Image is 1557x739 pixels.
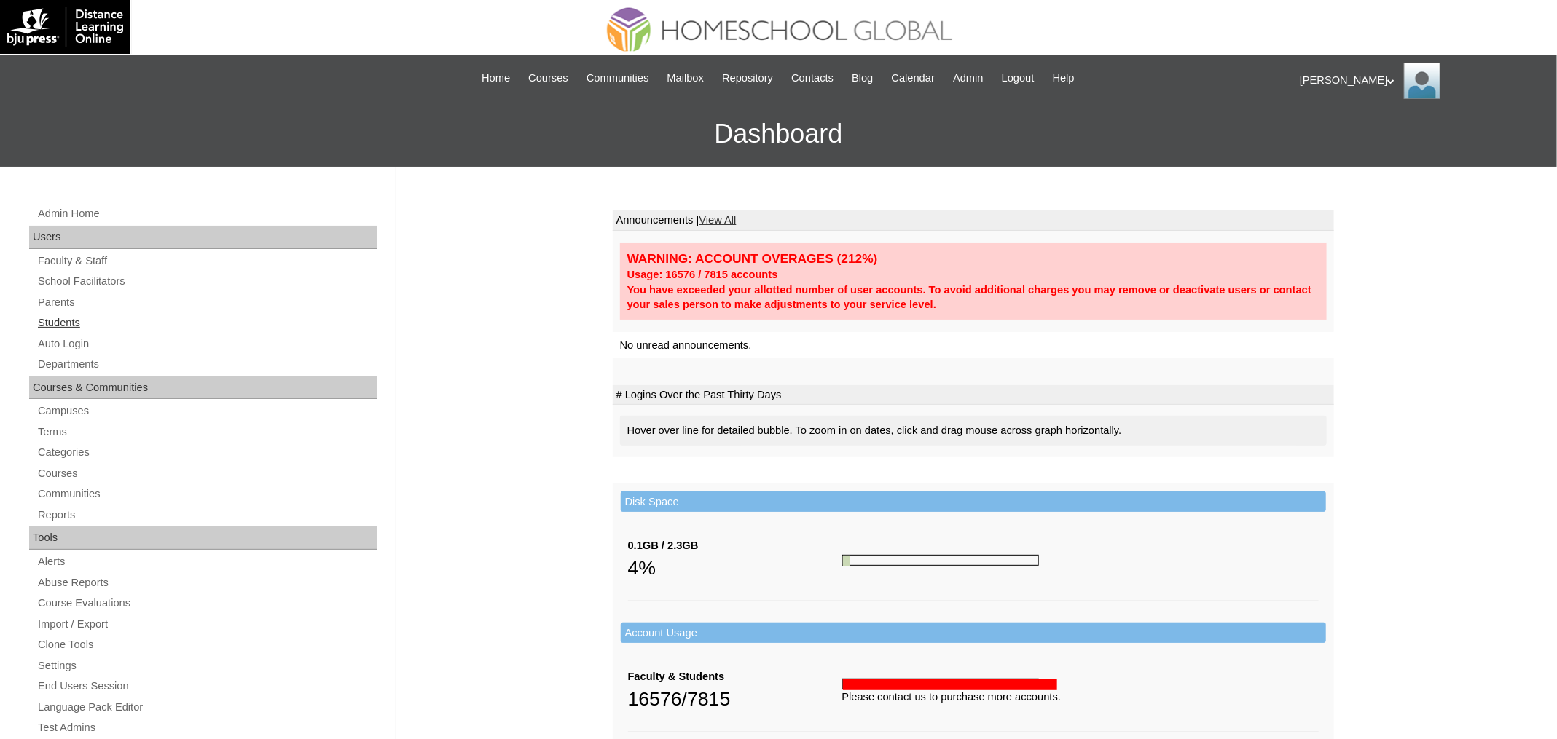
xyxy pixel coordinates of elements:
[621,491,1326,513] td: Disk Space
[36,615,377,633] a: Import / Export
[36,636,377,654] a: Clone Tools
[667,70,705,87] span: Mailbox
[36,205,377,223] a: Admin Home
[628,553,842,582] div: 4%
[36,252,377,270] a: Faculty & Staff
[946,70,991,87] a: Admin
[628,538,842,553] div: 0.1GB / 2.3GB
[36,314,377,332] a: Students
[715,70,780,87] a: Repository
[36,657,377,675] a: Settings
[627,250,1319,267] div: WARNING: ACCOUNT OVERAGES (212%)
[1404,63,1440,99] img: Ariane Ebuen
[36,677,377,695] a: End Users Session
[627,282,1319,312] div: You have exceeded your allotted number of user accounts. To avoid additional charges you may remo...
[784,70,841,87] a: Contacts
[1053,70,1075,87] span: Help
[627,269,778,280] strong: Usage: 16576 / 7815 accounts
[7,101,1550,167] h3: Dashboard
[36,553,377,571] a: Alerts
[474,70,517,87] a: Home
[1046,70,1082,87] a: Help
[36,485,377,503] a: Communities
[521,70,576,87] a: Courses
[36,574,377,592] a: Abuse Reports
[699,214,736,226] a: View All
[36,506,377,524] a: Reports
[885,70,942,87] a: Calendar
[628,669,842,684] div: Faculty & Students
[36,355,377,374] a: Departments
[587,70,649,87] span: Communities
[892,70,935,87] span: Calendar
[36,402,377,420] a: Campuses
[36,719,377,737] a: Test Admins
[29,376,377,400] div: Courses & Communities
[660,70,712,87] a: Mailbox
[613,332,1334,359] td: No unread announcements.
[1300,63,1542,99] div: [PERSON_NAME]
[621,623,1326,644] td: Account Usage
[29,526,377,550] div: Tools
[36,465,377,483] a: Courses
[842,689,1319,705] div: Please contact us to purchase more accounts.
[620,416,1327,446] div: Hover over line for detailed bubble. To zoom in on dates, click and drag mouse across graph horiz...
[36,293,377,312] a: Parents
[1002,70,1035,87] span: Logout
[579,70,656,87] a: Communities
[628,684,842,714] div: 16576/7815
[791,70,834,87] span: Contacts
[852,70,873,87] span: Blog
[528,70,568,87] span: Courses
[844,70,880,87] a: Blog
[995,70,1042,87] a: Logout
[29,226,377,249] div: Users
[722,70,773,87] span: Repository
[613,385,1334,406] td: # Logins Over the Past Thirty Days
[613,210,1334,231] td: Announcements |
[482,70,510,87] span: Home
[36,443,377,462] a: Categories
[36,594,377,612] a: Course Evaluations
[36,698,377,716] a: Language Pack Editor
[953,70,984,87] span: Admin
[7,7,123,47] img: logo-white.png
[36,335,377,353] a: Auto Login
[36,423,377,441] a: Terms
[36,272,377,291] a: School Facilitators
